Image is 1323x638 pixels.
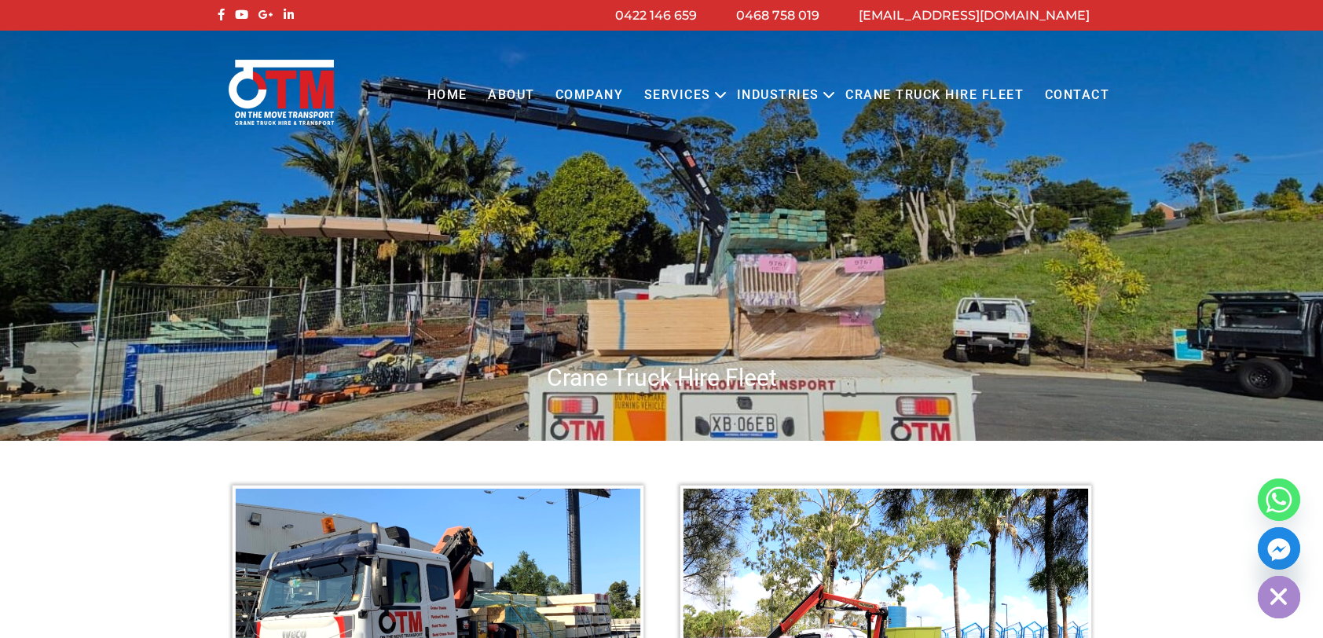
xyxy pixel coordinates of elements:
[615,8,697,23] a: 0422 146 659
[835,74,1034,117] a: Crane Truck Hire Fleet
[416,74,477,117] a: Home
[545,74,634,117] a: COMPANY
[859,8,1090,23] a: [EMAIL_ADDRESS][DOMAIN_NAME]
[1034,74,1120,117] a: Contact
[736,8,819,23] a: 0468 758 019
[1258,527,1300,570] a: Facebook_Messenger
[225,58,337,126] img: Otmtransport
[727,74,830,117] a: Industries
[634,74,721,117] a: Services
[478,74,545,117] a: About
[1258,478,1300,521] a: Whatsapp
[214,362,1109,393] h1: Crane Truck Hire Fleet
